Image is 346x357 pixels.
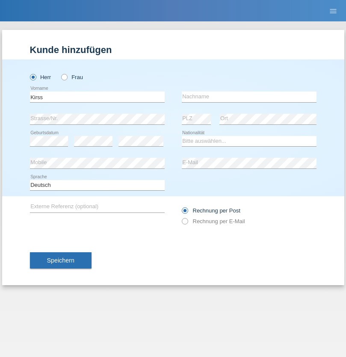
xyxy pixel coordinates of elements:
[61,74,83,80] label: Frau
[325,8,342,13] a: menu
[182,218,245,224] label: Rechnung per E-Mail
[30,252,92,268] button: Speichern
[30,74,35,80] input: Herr
[182,207,240,214] label: Rechnung per Post
[61,74,67,80] input: Frau
[30,74,51,80] label: Herr
[182,218,187,229] input: Rechnung per E-Mail
[30,44,316,55] h1: Kunde hinzufügen
[47,257,74,264] span: Speichern
[182,207,187,218] input: Rechnung per Post
[329,7,337,15] i: menu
